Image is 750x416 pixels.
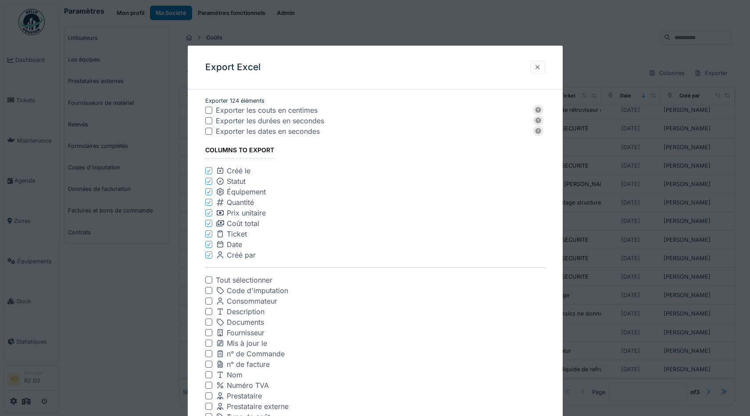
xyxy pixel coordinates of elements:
[216,239,242,250] div: Date
[205,143,274,158] div: Columns to export
[216,165,250,176] div: Créé le
[216,327,264,338] div: Fournisseur
[216,218,259,229] div: Coût total
[216,250,256,260] div: Créé par
[216,105,528,115] div: Exporter les couts en centimes
[216,401,289,412] div: Prestataire externe
[216,285,288,296] div: Code d'imputation
[216,348,285,359] div: n° de Commande
[216,380,269,391] div: Numéro TVA
[216,208,266,218] div: Prix unitaire
[216,126,528,136] div: Exporter les dates en secondes
[216,186,266,197] div: Équipement
[205,62,261,73] h3: Export Excel
[216,391,262,401] div: Prestataire
[216,115,528,126] div: Exporter les durées en secondes
[216,359,270,369] div: n° de facture
[216,369,243,380] div: Nom
[216,317,264,327] div: Documents
[216,176,246,186] div: Statut
[216,338,267,348] div: Mis à jour le
[216,296,277,306] div: Consommateur
[216,275,272,285] div: Tout sélectionner
[216,229,247,239] div: Ticket
[216,306,264,317] div: Description
[216,197,254,208] div: Quantité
